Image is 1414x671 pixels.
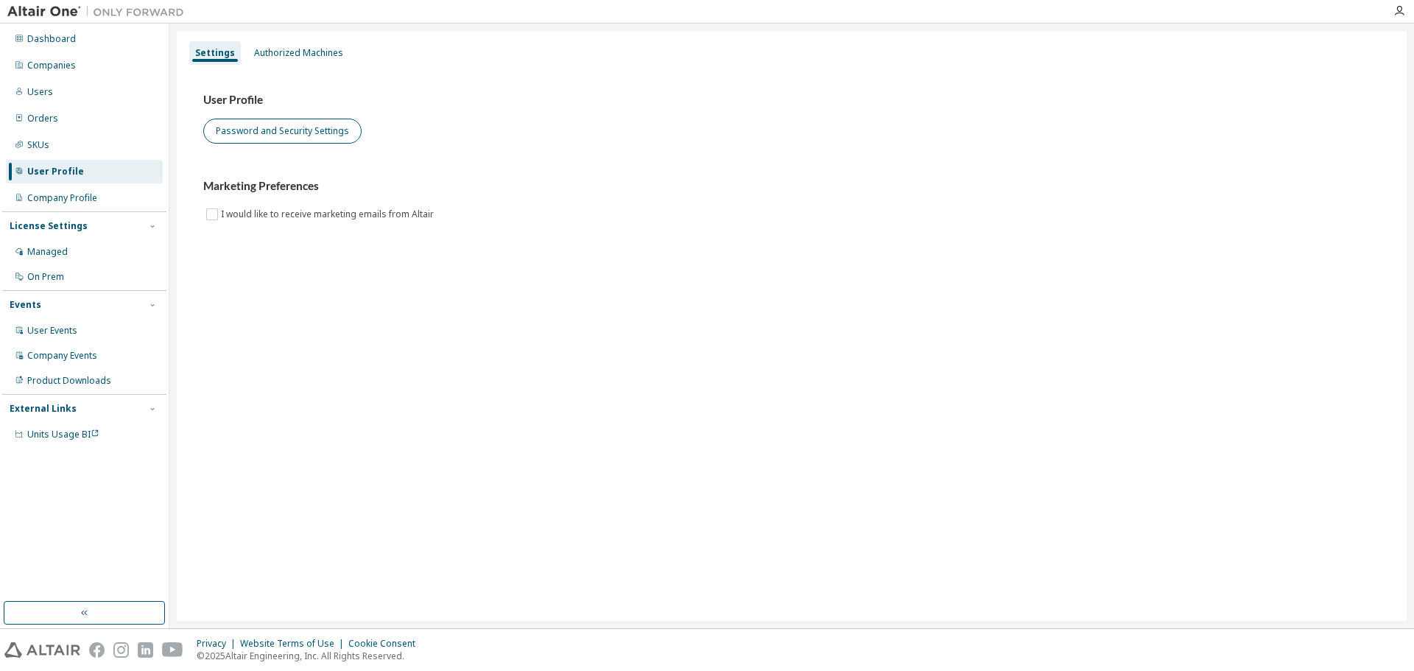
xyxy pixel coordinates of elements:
div: User Profile [27,166,84,178]
div: Privacy [197,638,240,650]
div: On Prem [27,271,64,283]
div: Orders [27,113,58,124]
div: Company Events [27,350,97,362]
div: Authorized Machines [254,47,343,59]
div: Companies [27,60,76,71]
h3: User Profile [203,93,1380,108]
div: External Links [10,403,77,415]
div: Company Profile [27,192,97,204]
label: I would like to receive marketing emails from Altair [221,205,437,223]
div: User Events [27,325,77,337]
img: facebook.svg [89,642,105,658]
button: Password and Security Settings [203,119,362,144]
p: © 2025 Altair Engineering, Inc. All Rights Reserved. [197,650,424,662]
div: Events [10,299,41,311]
div: Website Terms of Use [240,638,348,650]
img: youtube.svg [162,642,183,658]
h3: Marketing Preferences [203,179,1380,194]
div: Managed [27,246,68,258]
div: License Settings [10,220,88,232]
img: linkedin.svg [138,642,153,658]
img: instagram.svg [113,642,129,658]
img: Altair One [7,4,191,19]
div: Product Downloads [27,375,111,387]
div: SKUs [27,139,49,151]
img: altair_logo.svg [4,642,80,658]
div: Settings [195,47,235,59]
span: Units Usage BI [27,428,99,440]
div: Cookie Consent [348,638,424,650]
div: Users [27,86,53,98]
div: Dashboard [27,33,76,45]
